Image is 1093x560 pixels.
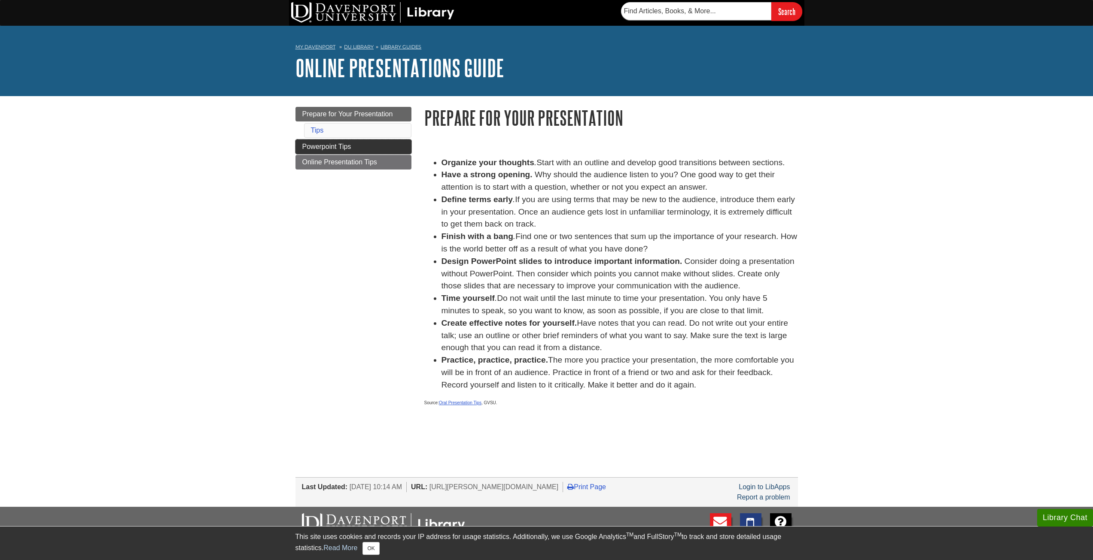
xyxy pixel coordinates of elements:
a: E-mail [710,513,731,543]
span: Last Updated: [302,483,348,490]
a: FAQ [770,513,792,543]
input: Find Articles, Books, & More... [621,2,771,20]
em: . [534,158,536,167]
nav: breadcrumb [295,41,798,55]
i: Print Page [567,483,574,490]
a: Login to LibApps [739,483,790,490]
span: Online Presentation Tips [302,158,377,166]
strong: Time yourself [441,294,495,303]
input: Search [771,2,802,21]
em: . [495,294,497,303]
a: Library Guides [381,44,421,50]
li: The more you practice your presentation, the more comfortable you will be in front of an audience... [441,354,798,391]
form: Searches DU Library's articles, books, and more [621,2,802,21]
strong: Have a strong opening. [441,170,533,179]
li: Do not wait until the last minute to time your presentation. You only have 5 minutes to speak, so... [441,292,798,317]
span: Powerpoint Tips [302,143,351,150]
img: DU Library [291,2,454,23]
a: Oral Presentation Tips [439,400,481,405]
em: . [513,195,515,204]
strong: Create effective notes for yourself. [441,318,577,327]
em: . [513,232,515,241]
span: Prepare for Your Presentation [302,110,393,118]
a: Report a problem [737,493,790,501]
a: DU Library [344,44,374,50]
sup: TM [674,532,682,538]
a: Prepare for Your Presentation [295,107,411,121]
li: Find one or two sentences that sum up the importance of your research. How is the world better of... [441,230,798,255]
button: Close [362,542,379,555]
strong: Organize your thoughts [441,158,534,167]
li: Start with an outline and develop good transitions between sections. [441,157,798,169]
div: This site uses cookies and records your IP address for usage statistics. Additionally, we use Goo... [295,532,798,555]
a: Online Presentation Tips [295,155,411,170]
button: Library Chat [1037,509,1093,527]
strong: Define terms early [441,195,513,204]
a: Text [740,513,761,543]
img: DU Libraries [302,513,465,536]
strong: Finish with a bang [441,232,513,241]
li: Consider doing a presentation without PowerPoint. Then consider which points you cannot make with... [441,255,798,292]
a: Powerpoint Tips [295,139,411,154]
sup: TM [626,532,633,538]
h1: Prepare for Your Presentation [424,107,798,129]
a: Online Presentations Guide [295,54,504,81]
span: URL: [411,483,427,490]
li: Why should the audience listen to you? One good way to get their attention is to start with a que... [441,169,798,194]
strong: Practice, practice, practice. [441,355,548,364]
span: [DATE] 10:14 AM [350,483,402,490]
a: Tips [311,127,324,134]
li: Have notes that you can read. Do not write out your entire talk; use an outline or other brief re... [441,317,798,354]
a: Print Page [567,483,606,490]
a: My Davenport [295,43,335,51]
div: Guide Page Menu [295,107,411,170]
a: Read More [323,544,357,551]
span: [URL][PERSON_NAME][DOMAIN_NAME] [429,483,559,490]
li: If you are using terms that may be new to the audience, introduce them early in your presentation... [441,194,798,230]
strong: Design PowerPoint slides to introduce important information. [441,257,682,266]
span: Source: , GVSU. [424,400,497,405]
